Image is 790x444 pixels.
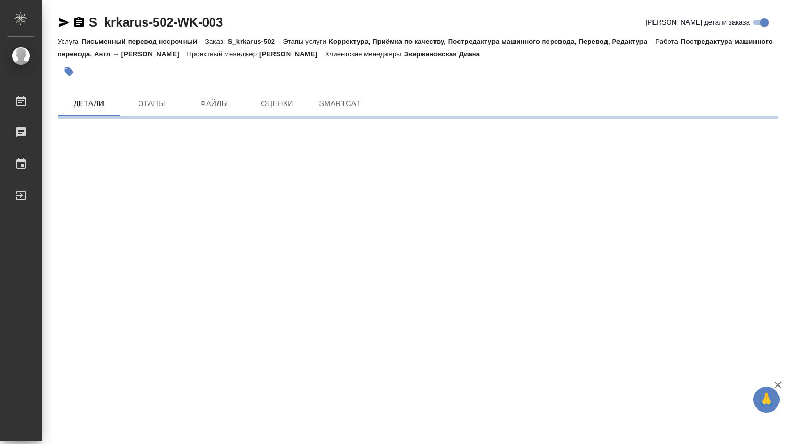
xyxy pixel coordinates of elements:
[252,97,302,110] span: Оценки
[64,97,114,110] span: Детали
[329,38,655,45] p: Корректура, Приёмка по качеству, Постредактура машинного перевода, Перевод, Редактура
[404,50,488,58] p: Звержановская Диана
[753,387,780,413] button: 🙏
[58,60,81,83] button: Добавить тэг
[227,38,283,45] p: S_krkarus-502
[325,50,404,58] p: Клиентские менеджеры
[655,38,681,45] p: Работа
[189,97,239,110] span: Файлы
[187,50,259,58] p: Проектный менеджер
[259,50,325,58] p: [PERSON_NAME]
[89,15,223,29] a: S_krkarus-502-WK-003
[283,38,329,45] p: Этапы услуги
[758,389,775,411] span: 🙏
[58,16,70,29] button: Скопировать ссылку для ЯМессенджера
[127,97,177,110] span: Этапы
[81,38,205,45] p: Письменный перевод несрочный
[646,17,750,28] span: [PERSON_NAME] детали заказа
[315,97,365,110] span: SmartCat
[205,38,227,45] p: Заказ:
[73,16,85,29] button: Скопировать ссылку
[58,38,81,45] p: Услуга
